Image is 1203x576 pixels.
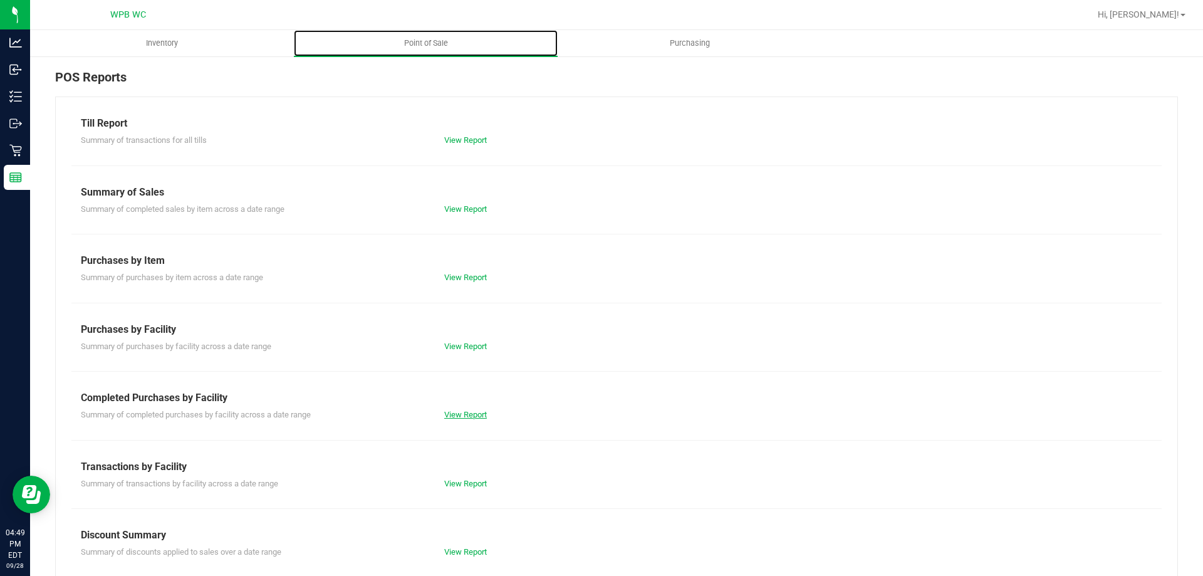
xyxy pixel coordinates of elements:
a: View Report [444,273,487,282]
p: 04:49 PM EDT [6,527,24,561]
div: Discount Summary [81,528,1152,543]
span: Summary of purchases by item across a date range [81,273,263,282]
div: Transactions by Facility [81,459,1152,474]
span: Hi, [PERSON_NAME]! [1098,9,1179,19]
iframe: Resource center [13,476,50,513]
span: Summary of completed sales by item across a date range [81,204,284,214]
a: View Report [444,135,487,145]
span: Summary of transactions by facility across a date range [81,479,278,488]
span: Summary of transactions for all tills [81,135,207,145]
span: Summary of purchases by facility across a date range [81,342,271,351]
p: 09/28 [6,561,24,570]
a: Purchasing [558,30,821,56]
a: View Report [444,479,487,488]
span: Summary of completed purchases by facility across a date range [81,410,311,419]
a: View Report [444,547,487,557]
span: Summary of discounts applied to sales over a date range [81,547,281,557]
span: Inventory [129,38,195,49]
a: Inventory [30,30,294,56]
div: POS Reports [55,68,1178,97]
inline-svg: Retail [9,144,22,157]
div: Completed Purchases by Facility [81,390,1152,406]
span: WPB WC [110,9,146,20]
a: View Report [444,342,487,351]
a: View Report [444,204,487,214]
div: Till Report [81,116,1152,131]
inline-svg: Outbound [9,117,22,130]
inline-svg: Analytics [9,36,22,49]
div: Summary of Sales [81,185,1152,200]
inline-svg: Reports [9,171,22,184]
a: Point of Sale [294,30,558,56]
div: Purchases by Item [81,253,1152,268]
span: Purchasing [653,38,727,49]
inline-svg: Inventory [9,90,22,103]
span: Point of Sale [387,38,465,49]
a: View Report [444,410,487,419]
inline-svg: Inbound [9,63,22,76]
div: Purchases by Facility [81,322,1152,337]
